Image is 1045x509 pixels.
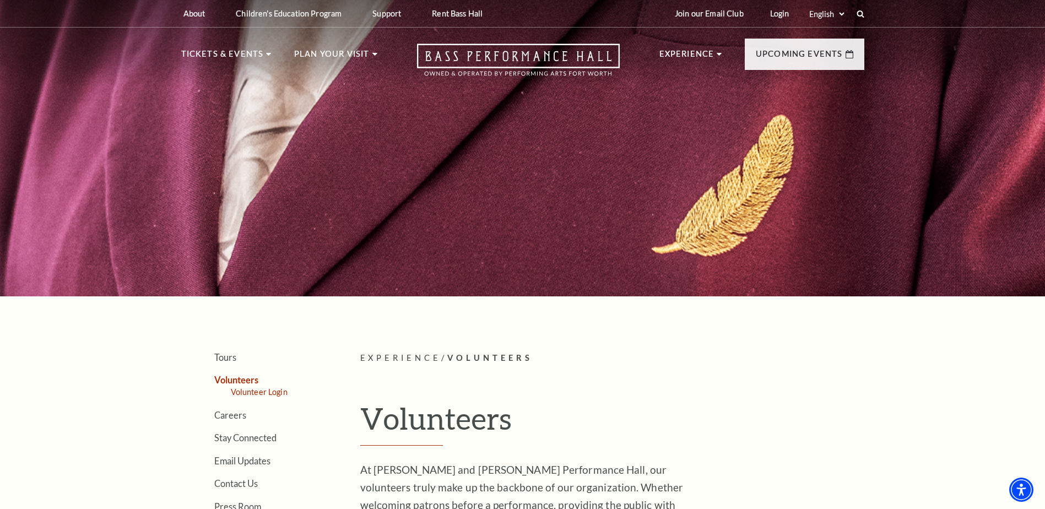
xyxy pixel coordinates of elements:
[214,410,246,420] a: Careers
[214,478,258,489] a: Contact Us
[372,9,401,18] p: Support
[214,375,258,385] a: Volunteers
[360,351,864,365] p: /
[756,47,843,67] p: Upcoming Events
[183,9,205,18] p: About
[214,432,277,443] a: Stay Connected
[214,352,236,362] a: Tours
[1009,478,1033,502] div: Accessibility Menu
[377,44,659,87] a: Open this option
[447,353,533,362] span: Volunteers
[432,9,483,18] p: Rent Bass Hall
[236,9,342,18] p: Children's Education Program
[231,387,288,397] a: Volunteer Login
[294,47,370,67] p: Plan Your Visit
[360,353,442,362] span: Experience
[181,47,264,67] p: Tickets & Events
[360,400,864,446] h1: Volunteers
[659,47,714,67] p: Experience
[214,456,270,466] a: Email Updates
[807,9,846,19] select: Select:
